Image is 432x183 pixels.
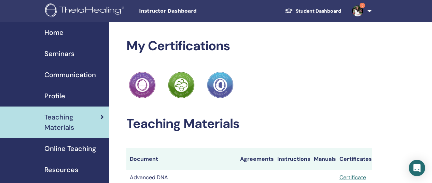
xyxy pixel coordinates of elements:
span: Online Teaching [44,143,96,154]
span: Communication [44,70,96,80]
th: Manuals [310,148,336,170]
img: Practitioner [168,72,195,98]
span: Home [44,27,64,38]
img: logo.png [45,3,127,19]
span: Instructor Dashboard [139,8,241,15]
h2: Teaching Materials [126,116,372,132]
span: Teaching Materials [44,112,100,132]
th: Document [126,148,237,170]
h2: My Certifications [126,38,372,54]
a: Student Dashboard [279,5,347,17]
th: Agreements [237,148,274,170]
img: graduation-cap-white.svg [285,8,293,14]
img: Practitioner [129,72,156,98]
th: Certificates [336,148,372,170]
span: 5 [360,3,365,8]
span: Profile [44,91,65,101]
th: Instructions [274,148,310,170]
img: default.jpg [352,5,363,16]
span: Seminars [44,48,74,59]
span: Resources [44,165,78,175]
a: Certificate [339,174,366,181]
img: Practitioner [207,72,234,98]
div: Open Intercom Messenger [409,160,425,176]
